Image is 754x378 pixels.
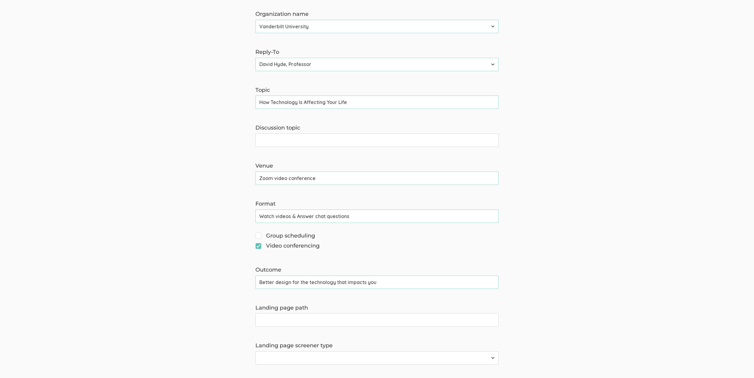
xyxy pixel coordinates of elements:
[255,342,499,350] label: Landing page screener type
[255,304,499,312] label: Landing page path
[255,86,499,94] label: Topic
[255,124,499,132] label: Discussion topic
[255,242,320,250] span: Video conferencing
[255,200,499,208] label: Format
[255,10,499,18] label: Organization name
[255,162,499,170] label: Venue
[255,266,499,274] label: Outcome
[255,48,499,56] label: Reply-To
[724,349,754,378] iframe: Chat Widget
[255,232,315,240] span: Group scheduling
